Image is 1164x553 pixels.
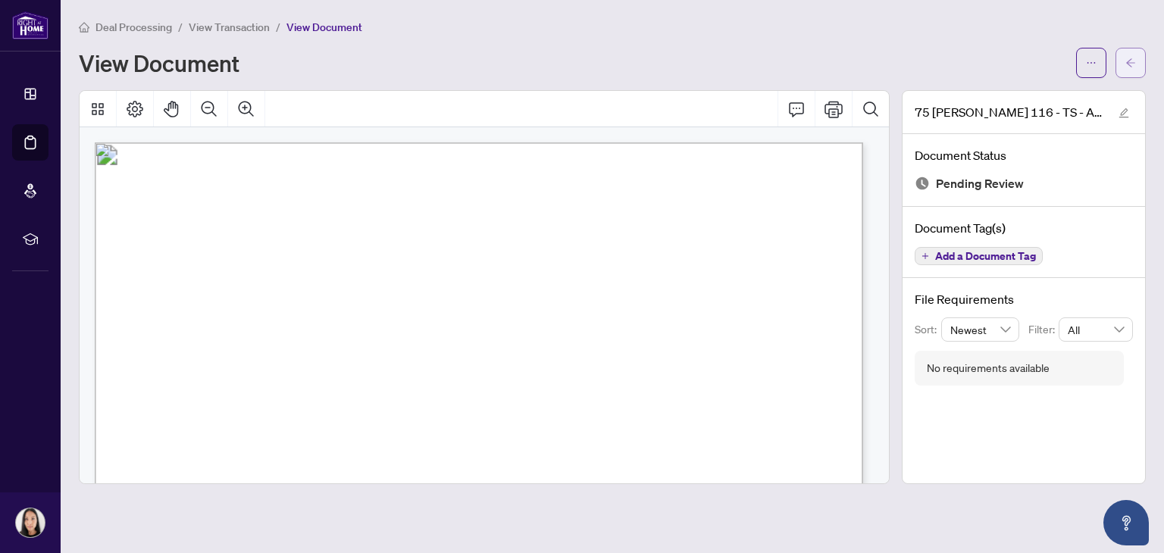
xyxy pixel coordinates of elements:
[276,18,280,36] li: /
[1103,500,1149,545] button: Open asap
[286,20,362,34] span: View Document
[178,18,183,36] li: /
[12,11,48,39] img: logo
[950,318,1011,341] span: Newest
[915,176,930,191] img: Document Status
[935,251,1036,261] span: Add a Document Tag
[936,173,1024,194] span: Pending Review
[915,103,1104,121] span: 75 [PERSON_NAME] 116 - TS - Agent to Review.pdf
[1068,318,1124,341] span: All
[1119,108,1129,118] span: edit
[921,252,929,260] span: plus
[16,508,45,537] img: Profile Icon
[1125,58,1136,68] span: arrow-left
[1086,58,1097,68] span: ellipsis
[1028,321,1059,338] p: Filter:
[915,219,1133,237] h4: Document Tag(s)
[915,146,1133,164] h4: Document Status
[189,20,270,34] span: View Transaction
[79,22,89,33] span: home
[915,321,941,338] p: Sort:
[79,51,239,75] h1: View Document
[95,20,172,34] span: Deal Processing
[915,247,1043,265] button: Add a Document Tag
[915,290,1133,308] h4: File Requirements
[927,360,1050,376] div: No requirements available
